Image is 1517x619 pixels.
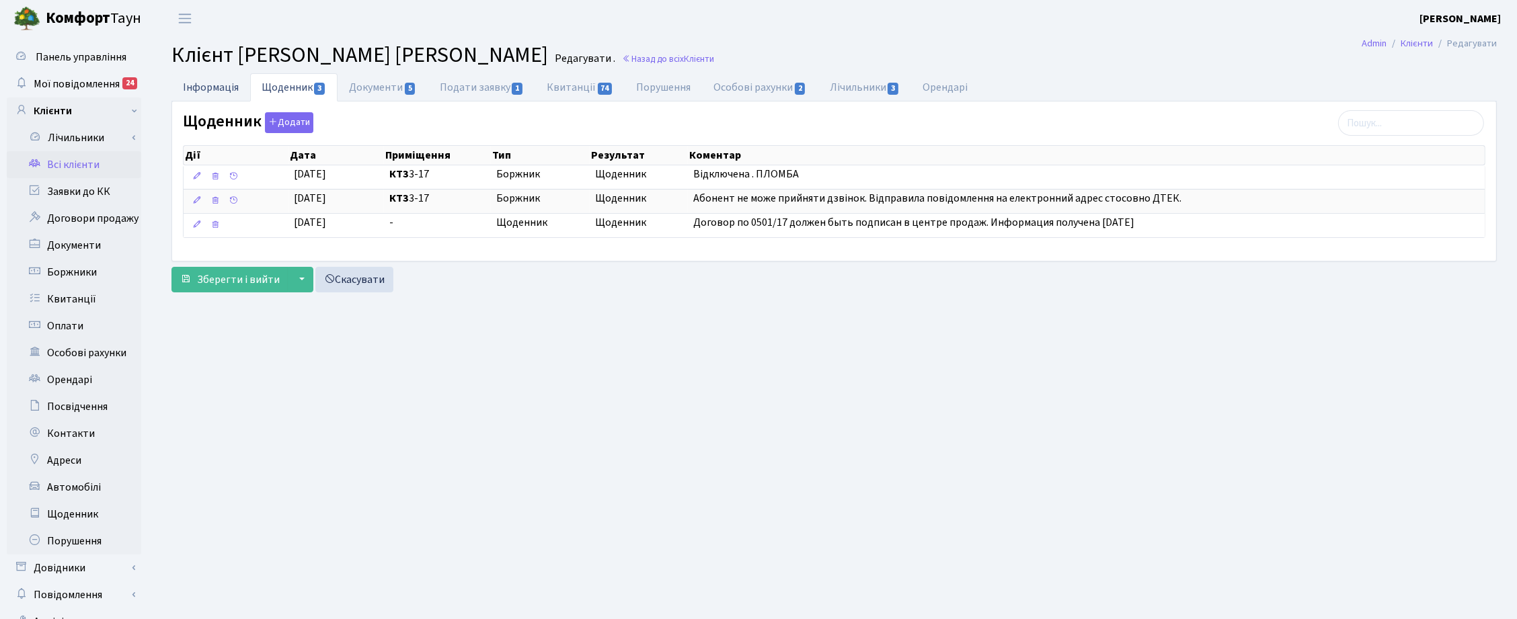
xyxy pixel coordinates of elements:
a: Admin [1362,36,1387,50]
a: Клієнти [1401,36,1433,50]
input: Пошук... [1338,110,1484,136]
span: Мої повідомлення [34,77,120,91]
span: - [389,215,485,231]
a: Особові рахунки [703,73,818,101]
span: Таун [46,7,141,30]
a: Довідники [7,554,141,581]
span: Боржник [496,191,584,206]
img: logo.png [13,5,40,32]
span: Договор по 0501/17 должен быть подписан в центре продаж. Информация получена [DATE] [693,215,1134,230]
span: Клієнти [684,52,714,65]
a: Договори продажу [7,205,141,232]
a: Додати [262,110,313,134]
a: Лічильники [15,124,141,151]
span: 2 [795,83,806,95]
b: Комфорт [46,7,110,29]
span: [DATE] [294,191,326,206]
b: КТ3 [389,191,409,206]
a: Документи [338,73,428,101]
a: Назад до всіхКлієнти [622,52,714,65]
a: Посвідчення [7,393,141,420]
a: Порушення [7,528,141,554]
a: Скасувати [315,267,393,292]
span: Щоденник [595,191,683,206]
label: Щоденник [183,112,313,133]
a: Документи [7,232,141,259]
a: Орендарі [7,366,141,393]
a: Адреси [7,447,141,474]
span: Зберегти і вийти [197,272,280,287]
span: 3 [314,83,325,95]
span: Щоденник [595,167,683,182]
a: Мої повідомлення24 [7,71,141,97]
a: Подати заявку [428,73,535,101]
a: Клієнти [7,97,141,124]
th: Тип [491,146,590,165]
a: Щоденник [250,73,338,101]
th: Дії [184,146,288,165]
b: [PERSON_NAME] [1419,11,1501,26]
a: Орендарі [911,73,979,101]
a: Автомобілі [7,474,141,501]
span: Щоденник [496,215,584,231]
span: Боржник [496,167,584,182]
span: Щоденник [595,215,683,231]
span: 5 [405,83,416,95]
a: Квитанції [7,286,141,313]
a: Повідомлення [7,581,141,608]
th: Дата [288,146,384,165]
th: Результат [590,146,689,165]
span: [DATE] [294,167,326,181]
a: Інформація [171,73,250,101]
a: Всі клієнти [7,151,141,178]
span: Відключена . ПЛОМБА [693,167,799,181]
span: 3-17 [389,167,485,182]
div: 24 [122,77,137,89]
span: Клієнт [PERSON_NAME] [PERSON_NAME] [171,40,548,71]
li: Редагувати [1433,36,1497,51]
span: 3-17 [389,191,485,206]
button: Зберегти і вийти [171,267,288,292]
th: Коментар [688,146,1484,165]
small: Редагувати . [552,52,615,65]
b: КТ3 [389,167,409,181]
button: Переключити навігацію [168,7,202,30]
a: Панель управління [7,44,141,71]
span: Абонент не може прийняти дзвінок. Відправила повідомлення на електронний адрес стосовно ДТЕК. [693,191,1181,206]
span: 74 [598,83,613,95]
a: [PERSON_NAME] [1419,11,1501,27]
th: Приміщення [384,146,491,165]
a: Особові рахунки [7,339,141,366]
span: [DATE] [294,215,326,230]
a: Боржники [7,259,141,286]
a: Заявки до КК [7,178,141,205]
button: Щоденник [265,112,313,133]
a: Оплати [7,313,141,339]
span: 3 [888,83,898,95]
span: 1 [512,83,522,95]
nav: breadcrumb [1341,30,1517,58]
a: Лічильники [818,73,911,101]
a: Квитанції [535,73,625,101]
a: Порушення [625,73,703,101]
a: Щоденник [7,501,141,528]
a: Контакти [7,420,141,447]
span: Панель управління [36,50,126,65]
